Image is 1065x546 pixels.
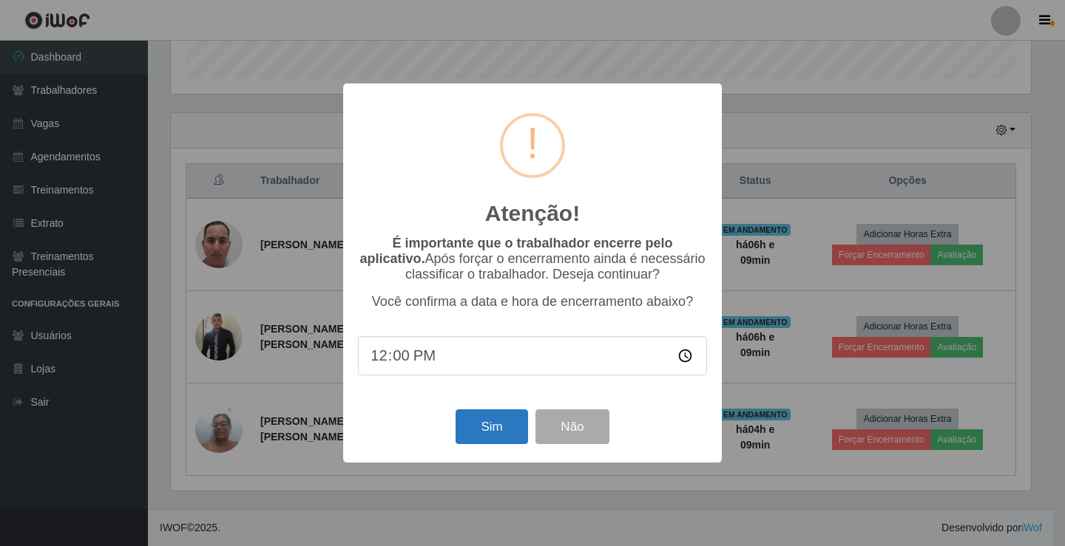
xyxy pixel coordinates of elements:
p: Após forçar o encerramento ainda é necessário classificar o trabalhador. Deseja continuar? [358,236,707,282]
h2: Atenção! [485,200,580,227]
button: Sim [456,409,527,444]
b: É importante que o trabalhador encerre pelo aplicativo. [359,236,672,266]
p: Você confirma a data e hora de encerramento abaixo? [358,294,707,310]
button: Não [535,409,609,444]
